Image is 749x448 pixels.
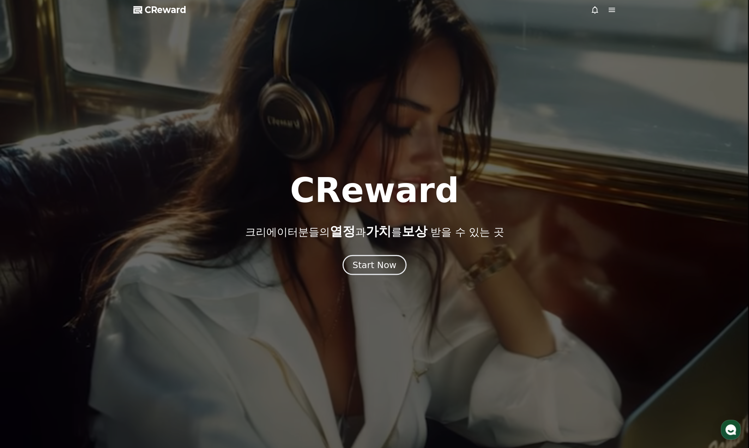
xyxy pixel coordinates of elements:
span: 홈 [22,234,26,240]
span: 가치 [366,224,391,238]
a: CReward [133,4,186,16]
p: 크리에이터분들의 과 를 받을 수 있는 곳 [245,224,504,238]
a: 대화 [47,224,91,241]
span: 대화 [65,235,73,240]
div: Start Now [352,259,396,271]
span: 설정 [109,234,117,240]
a: Start Now [344,262,405,269]
button: Start Now [343,255,406,275]
span: CReward [145,4,186,16]
h1: CReward [290,174,459,207]
span: 열정 [330,224,355,238]
a: 홈 [2,224,47,241]
a: 설정 [91,224,135,241]
span: 보상 [401,224,427,238]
